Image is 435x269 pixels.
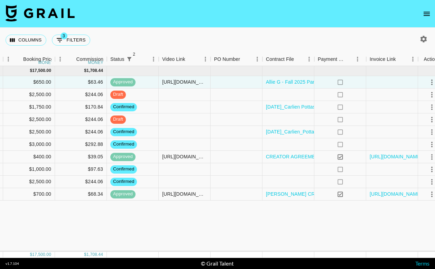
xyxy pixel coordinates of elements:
[110,166,137,173] span: confirmed
[420,7,434,21] button: open drawer
[162,78,207,85] div: https://www.instagram.com/p/DN8vUA3EeVs/
[211,53,262,66] div: PO Number
[162,191,207,197] div: https://www.tiktok.com/@lunalexxxx/video/7558585418787081502?_r=1&_t=ZP-90MPy4jgfKZ
[30,252,32,258] div: $
[110,91,126,98] span: draft
[408,54,418,64] button: Menu
[396,54,406,64] button: Sort
[86,252,103,258] div: 1,708.44
[266,191,401,197] a: [PERSON_NAME] CREATOR AGREEMENT @lunalexxxx.pdf
[3,163,55,176] div: $1,000.00
[266,153,350,160] a: CREATOR AGREEMENT_ Lex (2).pdf
[3,126,55,138] div: $2,500.00
[110,116,126,123] span: draft
[110,129,137,135] span: confirmed
[55,54,65,64] button: Menu
[55,126,107,138] div: $244.06
[266,78,348,85] a: Allie G - Fall 2025 Partnership (1).pdf
[55,163,107,176] div: $97.63
[162,53,185,66] div: Video Link
[110,178,137,185] span: confirmed
[240,54,250,64] button: Sort
[3,54,13,64] button: Menu
[76,53,103,66] div: Commission
[3,101,55,113] div: $1,750.00
[110,154,136,160] span: approved
[162,153,207,160] div: https://www.tiktok.com/@lunalexxxx/video/7557135073607257375
[55,101,107,113] div: $170.84
[32,68,51,74] div: 17,500.00
[55,89,107,101] div: $244.06
[55,113,107,126] div: $244.06
[55,76,107,89] div: $63.46
[266,53,294,66] div: Contract File
[370,53,396,66] div: Invoice Link
[124,54,134,64] button: Show filters
[32,252,51,258] div: 17,500.00
[110,53,124,66] div: Status
[370,153,422,160] a: [URL][DOMAIN_NAME]
[134,54,144,64] button: Sort
[415,260,429,267] a: Terms
[3,176,55,188] div: $2,500.00
[314,53,366,66] div: Payment Sent
[30,68,32,74] div: $
[366,53,418,66] div: Invoice Link
[124,54,134,64] div: 2 active filters
[55,151,107,163] div: $39.05
[86,68,103,74] div: 1,708.44
[252,54,262,64] button: Menu
[352,54,363,64] button: Menu
[110,141,137,148] span: confirmed
[38,61,54,65] div: money
[6,261,19,266] div: v 1.7.104
[61,33,67,39] span: 3
[6,35,46,46] button: Select columns
[294,54,304,64] button: Sort
[13,54,23,64] button: Sort
[3,113,55,126] div: $2,500.00
[201,260,234,267] div: © Grail Talent
[148,54,159,64] button: Menu
[55,138,107,151] div: $292.88
[200,54,211,64] button: Menu
[55,188,107,201] div: $68.34
[110,104,137,110] span: confirmed
[55,176,107,188] div: $244.06
[84,252,86,258] div: $
[23,53,54,66] div: Booking Price
[88,61,103,65] div: money
[159,53,211,66] div: Video Link
[304,54,314,64] button: Menu
[107,53,159,66] div: Status
[185,54,195,64] button: Sort
[370,191,422,197] a: [URL][DOMAIN_NAME]
[6,5,75,21] img: Grail Talent
[66,54,76,64] button: Sort
[214,53,240,66] div: PO Number
[3,89,55,101] div: $2,500.00
[318,53,345,66] div: Payment Sent
[3,151,55,163] div: $400.00
[262,53,314,66] div: Contract File
[131,51,138,58] span: 2
[52,35,90,46] button: Show filters
[110,191,136,197] span: approved
[3,138,55,151] div: $3,000.00
[84,68,86,74] div: $
[3,188,55,201] div: $700.00
[110,79,136,85] span: approved
[345,54,354,64] button: Sort
[3,76,55,89] div: $650.00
